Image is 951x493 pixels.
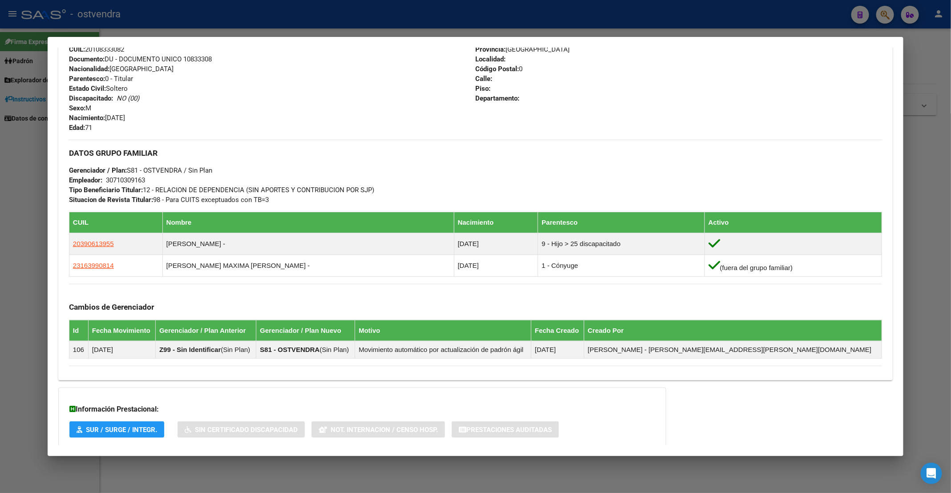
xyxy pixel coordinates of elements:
th: CUIL [69,212,162,233]
td: [PERSON_NAME] - [162,233,454,255]
td: 1 - Cónyuge [538,255,705,277]
th: Gerenciador / Plan Anterior [155,320,256,341]
button: Not. Internacion / Censo Hosp. [312,421,445,438]
td: ( ) [155,341,256,358]
th: Parentesco [538,212,705,233]
strong: Estado Civil: [69,85,106,93]
strong: Localidad: [475,55,506,63]
button: SUR / SURGE / INTEGR. [69,421,164,438]
span: Sin Plan [322,346,347,353]
div: 30710309163 [106,175,145,185]
span: 20108333082 [69,45,124,53]
th: Creado Por [584,320,882,341]
strong: Parentesco: [69,75,105,83]
span: 98 - Para CUITS exceptuados con TB=3 [69,196,269,204]
span: 20390613955 [73,240,114,247]
strong: Tipo Beneficiario Titular: [69,186,143,194]
strong: Documento: [69,55,105,63]
strong: Piso: [475,85,490,93]
strong: Situacion de Revista Titular: [69,196,153,204]
strong: S81 - OSTVENDRA [260,346,320,353]
span: [DATE] [69,114,125,122]
span: 23163990814 [73,262,114,269]
i: NO (00) [117,94,139,102]
span: SUR / SURGE / INTEGR. [86,426,157,434]
span: M [69,104,91,112]
td: [PERSON_NAME] - [PERSON_NAME][EMAIL_ADDRESS][PERSON_NAME][DOMAIN_NAME] [584,341,882,358]
div: Open Intercom Messenger [921,463,942,484]
th: Fecha Creado [531,320,584,341]
strong: Nacionalidad: [69,65,109,73]
button: Sin Certificado Discapacidad [178,421,305,438]
span: 12 - RELACION DE DEPENDENCIA (SIN APORTES Y CONTRIBUCION POR SJP) [69,186,374,194]
button: Prestaciones Auditadas [452,421,559,438]
th: Nombre [162,212,454,233]
span: (fuera del grupo familiar) [720,264,793,271]
td: [PERSON_NAME] MAXIMA [PERSON_NAME] - [162,255,454,277]
th: Activo [704,212,882,233]
th: Nacimiento [454,212,538,233]
span: Sin Certificado Discapacidad [195,426,298,434]
strong: Calle: [475,75,492,83]
td: 106 [69,341,88,358]
td: [DATE] [531,341,584,358]
td: Movimiento automático por actualización de padrón ágil [355,341,531,358]
th: Motivo [355,320,531,341]
span: [GEOGRAPHIC_DATA] [69,65,174,73]
td: [DATE] [454,233,538,255]
h3: Información Prestacional: [69,404,655,415]
span: 71 [69,124,92,132]
strong: Código Postal: [475,65,519,73]
th: Fecha Movimiento [88,320,155,341]
span: Soltero [69,85,128,93]
strong: Nacimiento: [69,114,105,122]
strong: Empleador: [69,176,102,184]
td: [DATE] [454,255,538,277]
strong: Provincia: [475,45,506,53]
td: [DATE] [88,341,155,358]
strong: CUIL: [69,45,85,53]
span: S81 - OSTVENDRA / Sin Plan [69,166,212,174]
strong: Edad: [69,124,85,132]
span: 0 - Titular [69,75,133,83]
td: ( ) [256,341,355,358]
strong: Sexo: [69,104,85,112]
h3: Cambios de Gerenciador [69,302,882,312]
strong: Gerenciador / Plan: [69,166,127,174]
span: Not. Internacion / Censo Hosp. [331,426,438,434]
h3: DATOS GRUPO FAMILIAR [69,148,882,158]
th: Id [69,320,88,341]
strong: Discapacitado: [69,94,113,102]
strong: Departamento: [475,94,519,102]
span: 0 [475,65,522,73]
span: DU - DOCUMENTO UNICO 10833308 [69,55,212,63]
strong: Z99 - Sin Identificar [159,346,221,353]
span: Prestaciones Auditadas [466,426,552,434]
span: Sin Plan [223,346,248,353]
td: 9 - Hijo > 25 discapacitado [538,233,705,255]
span: [GEOGRAPHIC_DATA] [475,45,570,53]
th: Gerenciador / Plan Nuevo [256,320,355,341]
